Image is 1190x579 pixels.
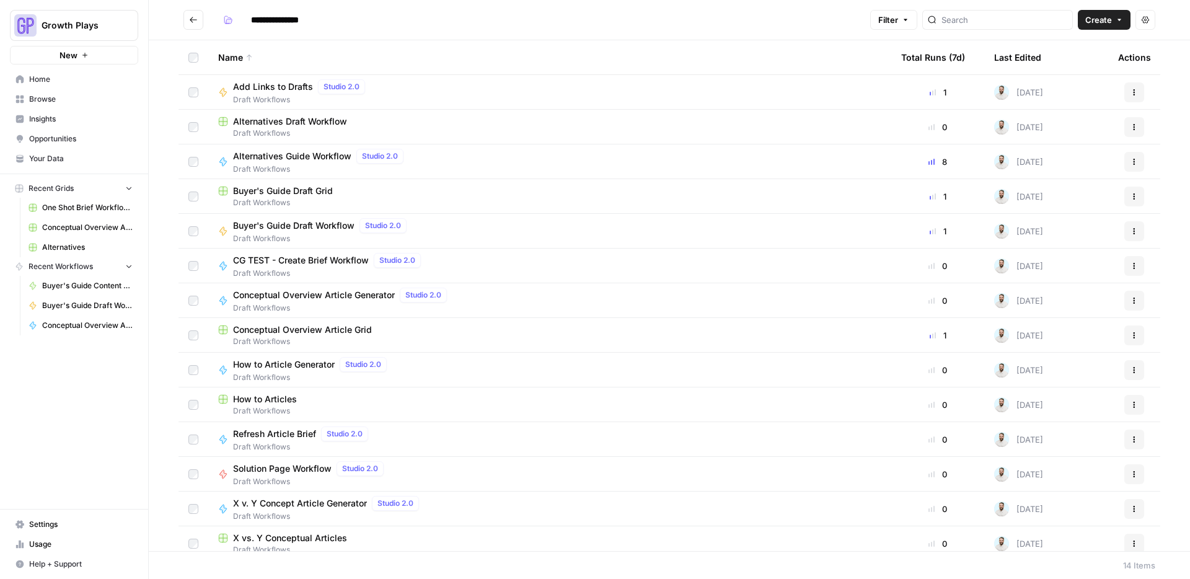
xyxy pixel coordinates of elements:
a: Buyer's Guide Draft GridDraft Workflows [218,185,881,208]
img: odyn83o5p1wan4k8cy2vh2ud1j9q [994,502,1009,516]
a: Solution Page WorkflowStudio 2.0Draft Workflows [218,461,881,487]
img: odyn83o5p1wan4k8cy2vh2ud1j9q [994,85,1009,100]
span: Insights [29,113,133,125]
span: Buyer's Guide Draft Grid [233,185,333,197]
button: Recent Workflows [10,257,138,276]
div: [DATE] [994,328,1043,343]
span: Filter [878,14,898,26]
img: odyn83o5p1wan4k8cy2vh2ud1j9q [994,154,1009,169]
a: Conceptual Overview Article Grid [23,218,138,237]
span: Studio 2.0 [405,289,441,301]
span: Browse [29,94,133,105]
button: New [10,46,138,64]
span: Buyer's Guide Content Workflow [42,280,133,291]
div: 1 [901,329,974,342]
span: Draft Workflows [233,476,389,487]
span: Draft Workflows [218,544,881,555]
span: Studio 2.0 [342,463,378,474]
span: Alternatives Draft Workflow [233,115,347,128]
div: 1 [901,190,974,203]
div: 0 [901,433,974,446]
a: How to Article GeneratorStudio 2.0Draft Workflows [218,357,881,383]
span: Draft Workflows [233,511,424,522]
span: Usage [29,539,133,550]
a: X vs. Y Conceptual ArticlesDraft Workflows [218,532,881,555]
a: Conceptual Overview Article GeneratorStudio 2.0Draft Workflows [218,288,881,314]
div: [DATE] [994,467,1043,482]
span: Create [1085,14,1112,26]
button: Go back [183,10,203,30]
div: [DATE] [994,432,1043,447]
img: odyn83o5p1wan4k8cy2vh2ud1j9q [994,397,1009,412]
img: odyn83o5p1wan4k8cy2vh2ud1j9q [994,328,1009,343]
a: Alternatives [23,237,138,257]
span: Settings [29,519,133,530]
button: Workspace: Growth Plays [10,10,138,41]
img: Growth Plays Logo [14,14,37,37]
div: 0 [901,503,974,515]
div: 0 [901,294,974,307]
div: [DATE] [994,502,1043,516]
a: Alternatives Guide WorkflowStudio 2.0Draft Workflows [218,149,881,175]
div: Total Runs (7d) [901,40,965,74]
span: Solution Page Workflow [233,462,332,475]
div: [DATE] [994,293,1043,308]
span: Studio 2.0 [365,220,401,231]
img: odyn83o5p1wan4k8cy2vh2ud1j9q [994,259,1009,273]
div: [DATE] [994,224,1043,239]
div: [DATE] [994,259,1043,273]
a: How to ArticlesDraft Workflows [218,393,881,417]
div: 0 [901,364,974,376]
div: 1 [901,86,974,99]
div: [DATE] [994,120,1043,135]
input: Search [941,14,1067,26]
span: Studio 2.0 [327,428,363,440]
div: 14 Items [1123,559,1155,572]
span: Recent Workflows [29,261,93,272]
a: Buyer's Guide Content Workflow [23,276,138,296]
span: One Shot Brief Workflow Grid [42,202,133,213]
div: 0 [901,260,974,272]
span: Draft Workflows [218,197,881,208]
a: Insights [10,109,138,129]
a: Refresh Article BriefStudio 2.0Draft Workflows [218,427,881,453]
span: Draft Workflows [218,405,881,417]
img: odyn83o5p1wan4k8cy2vh2ud1j9q [994,120,1009,135]
span: Refresh Article Brief [233,428,316,440]
a: Home [10,69,138,89]
a: CG TEST - Create Brief WorkflowStudio 2.0Draft Workflows [218,253,881,279]
button: Recent Grids [10,179,138,198]
img: odyn83o5p1wan4k8cy2vh2ud1j9q [994,189,1009,204]
a: Browse [10,89,138,109]
span: Home [29,74,133,85]
span: Buyer's Guide Draft Workflow [233,219,355,232]
a: Conceptual Overview Article Generator [23,316,138,335]
span: Draft Workflows [233,233,412,244]
span: Conceptual Overview Article Grid [42,222,133,233]
a: Add Links to DraftsStudio 2.0Draft Workflows [218,79,881,105]
img: odyn83o5p1wan4k8cy2vh2ud1j9q [994,536,1009,551]
div: Name [218,40,881,74]
a: Usage [10,534,138,554]
span: Conceptual Overview Article Grid [233,324,372,336]
span: How to Article Generator [233,358,335,371]
img: odyn83o5p1wan4k8cy2vh2ud1j9q [994,293,1009,308]
a: Your Data [10,149,138,169]
span: CG TEST - Create Brief Workflow [233,254,369,267]
a: Alternatives Draft WorkflowDraft Workflows [218,115,881,139]
a: X v. Y Concept Article GeneratorStudio 2.0Draft Workflows [218,496,881,522]
span: Draft Workflows [218,336,881,347]
span: Conceptual Overview Article Generator [233,289,395,301]
span: Alternatives [42,242,133,253]
div: 1 [901,225,974,237]
span: Studio 2.0 [377,498,413,509]
a: Buyer's Guide Draft Workflow [23,296,138,316]
button: Filter [870,10,917,30]
span: Your Data [29,153,133,164]
a: One Shot Brief Workflow Grid [23,198,138,218]
span: Studio 2.0 [324,81,359,92]
span: Buyer's Guide Draft Workflow [42,300,133,311]
a: Buyer's Guide Draft WorkflowStudio 2.0Draft Workflows [218,218,881,244]
button: Create [1078,10,1130,30]
div: [DATE] [994,154,1043,169]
